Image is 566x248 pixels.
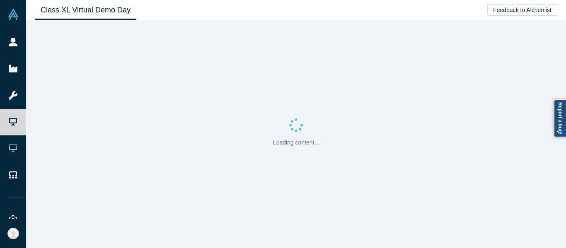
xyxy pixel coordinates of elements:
[7,9,19,20] img: Alchemist Vault Logo
[273,138,319,147] p: Loading content...
[35,0,136,20] a: Class XL Virtual Demo Day
[554,99,566,137] a: Report a bug!
[7,228,19,239] img: Michelle Ann Chua's Account
[487,4,557,16] button: Feedback to Alchemist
